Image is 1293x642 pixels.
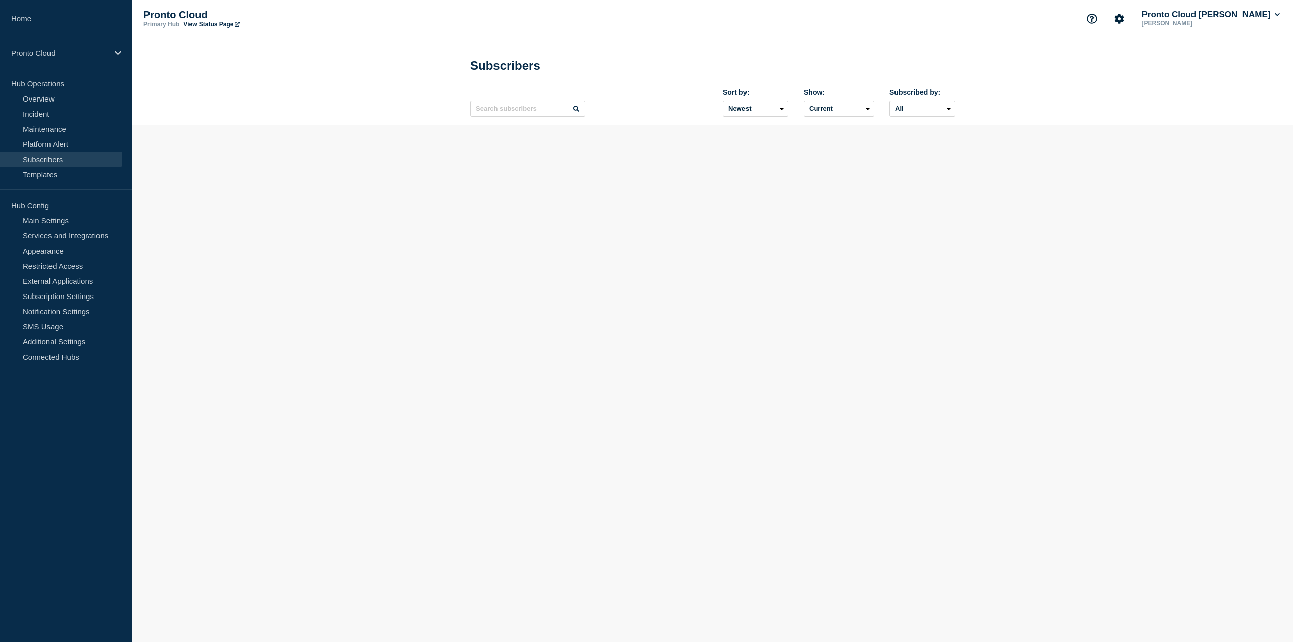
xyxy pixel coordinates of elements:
button: Pronto Cloud [PERSON_NAME] [1140,10,1282,20]
button: Support [1081,8,1103,29]
h1: Subscribers [470,59,540,73]
a: View Status Page [183,21,239,28]
select: Sort by [723,101,788,117]
select: Subscribed by [889,101,955,117]
div: Show: [804,88,874,96]
div: Subscribed by: [889,88,955,96]
button: Account settings [1109,8,1130,29]
div: Sort by: [723,88,788,96]
input: Search subscribers [470,101,585,117]
p: [PERSON_NAME] [1140,20,1245,27]
select: Deleted [804,101,874,117]
p: Primary Hub [143,21,179,28]
p: Pronto Cloud [11,48,108,57]
p: Pronto Cloud [143,9,345,21]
